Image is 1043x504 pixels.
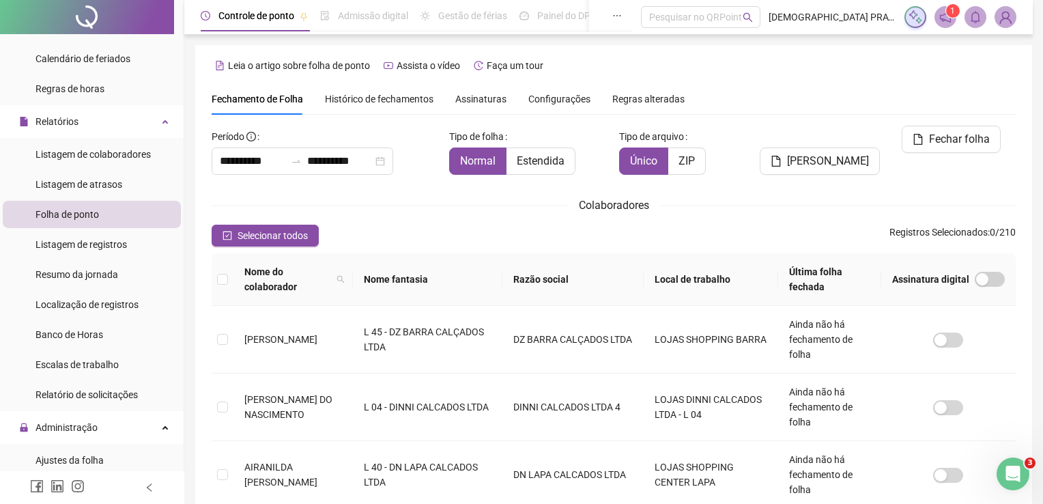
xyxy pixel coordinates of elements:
span: : 0 / 210 [889,225,1016,247]
span: ZIP [678,154,695,167]
span: history [474,61,483,70]
td: L 04 - DINNI CALCADOS LTDA [353,374,502,441]
span: to [291,156,302,167]
span: Ainda não há fechamento de folha [789,319,853,360]
span: Regras de horas [35,83,104,94]
span: youtube [384,61,393,70]
span: 1 [950,6,955,16]
img: 92426 [995,7,1016,27]
span: Gestão de férias [438,10,507,21]
th: Razão social [502,253,644,306]
span: ellipsis [612,11,622,20]
th: Local de trabalho [644,253,778,306]
td: DINNI CALCADOS LTDA 4 [502,374,644,441]
span: Banco de Horas [35,329,103,340]
span: info-circle [246,132,256,141]
span: Resumo da jornada [35,269,118,280]
img: sparkle-icon.fc2bf0ac1784a2077858766a79e2daf3.svg [908,10,923,25]
span: file [771,156,782,167]
span: bell [969,11,982,23]
span: Ainda não há fechamento de folha [789,387,853,428]
span: Assista o vídeo [397,60,460,71]
button: Fechar folha [902,126,1001,153]
span: Folha de ponto [35,209,99,220]
span: Histórico de fechamentos [325,94,433,104]
button: [PERSON_NAME] [760,148,880,175]
span: Colaboradores [579,199,649,212]
span: notification [939,11,952,23]
span: pushpin [300,12,308,20]
span: instagram [71,479,85,493]
span: search [334,262,347,297]
span: linkedin [51,479,64,493]
span: swap-right [291,156,302,167]
span: [PERSON_NAME] [787,153,869,169]
th: Nome fantasia [353,253,502,306]
span: Relatório de solicitações [35,389,138,400]
span: dashboard [519,11,529,20]
td: LOJAS DINNI CALCADOS LTDA - L 04 [644,374,778,441]
span: Escalas de trabalho [35,359,119,370]
span: [DEMOGRAPHIC_DATA] PRATA - DMZ ADMINISTRADORA [769,10,896,25]
span: Administração [35,422,98,433]
span: Normal [460,154,496,167]
span: check-square [223,231,232,240]
span: file-done [320,11,330,20]
span: Ainda não há fechamento de folha [789,454,853,495]
td: DZ BARRA CALÇADOS LTDA [502,306,644,374]
span: Fechar folha [929,131,990,148]
span: Listagem de registros [35,239,127,250]
span: Listagem de colaboradores [35,149,151,160]
span: Listagem de atrasos [35,179,122,190]
span: 3 [1025,458,1035,468]
span: file-text [215,61,225,70]
span: Localização de registros [35,299,139,310]
iframe: Intercom live chat [997,458,1029,490]
span: Regras alteradas [612,94,685,104]
span: Configurações [528,94,590,104]
span: Leia o artigo sobre folha de ponto [228,60,370,71]
span: Único [630,154,657,167]
span: lock [19,423,29,432]
span: Relatórios [35,116,78,127]
span: left [145,483,154,492]
span: clock-circle [201,11,210,20]
sup: 1 [946,4,960,18]
span: Faça um tour [487,60,543,71]
span: search [743,12,753,23]
span: Assinatura digital [892,272,969,287]
span: Controle de ponto [218,10,294,21]
span: search [337,275,345,283]
span: Registros Selecionados [889,227,988,238]
span: Calendário de feriados [35,53,130,64]
span: [PERSON_NAME] DO NASCIMENTO [244,394,332,420]
span: Fechamento de Folha [212,94,303,104]
span: Tipo de folha [449,129,504,144]
span: [PERSON_NAME] [244,334,317,345]
span: file [913,134,924,145]
td: LOJAS SHOPPING BARRA [644,306,778,374]
span: facebook [30,479,44,493]
span: sun [420,11,430,20]
span: Tipo de arquivo [619,129,684,144]
span: Painel do DP [537,10,590,21]
span: Nome do colaborador [244,264,331,294]
span: Período [212,131,244,142]
span: Ajustes da folha [35,455,104,466]
th: Última folha fechada [778,253,881,306]
span: Selecionar todos [238,228,308,243]
span: AIRANILDA [PERSON_NAME] [244,462,317,488]
span: Admissão digital [338,10,408,21]
td: L 45 - DZ BARRA CALÇADOS LTDA [353,306,502,374]
span: Estendida [517,154,565,167]
span: file [19,117,29,126]
span: Assinaturas [455,94,506,104]
button: Selecionar todos [212,225,319,247]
